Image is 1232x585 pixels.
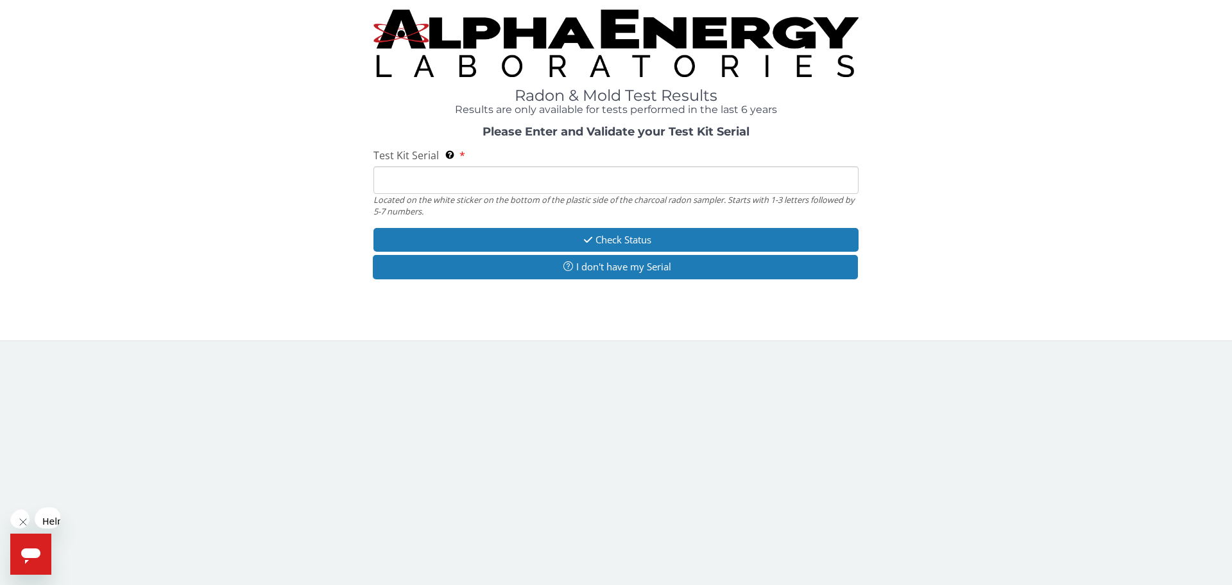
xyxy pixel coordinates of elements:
span: Help [8,9,28,19]
img: TightCrop.jpg [373,10,859,77]
iframe: Close message [10,509,30,528]
strong: Please Enter and Validate your Test Kit Serial [483,125,749,139]
span: Test Kit Serial [373,148,439,162]
button: Check Status [373,228,859,252]
div: Located on the white sticker on the bottom of the plastic side of the charcoal radon sampler. Sta... [373,194,859,218]
iframe: Button to launch messaging window [10,534,51,575]
iframe: Message from company [35,507,60,528]
button: I don't have my Serial [373,255,858,279]
h1: Radon & Mold Test Results [373,87,859,104]
h4: Results are only available for tests performed in the last 6 years [373,104,859,116]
